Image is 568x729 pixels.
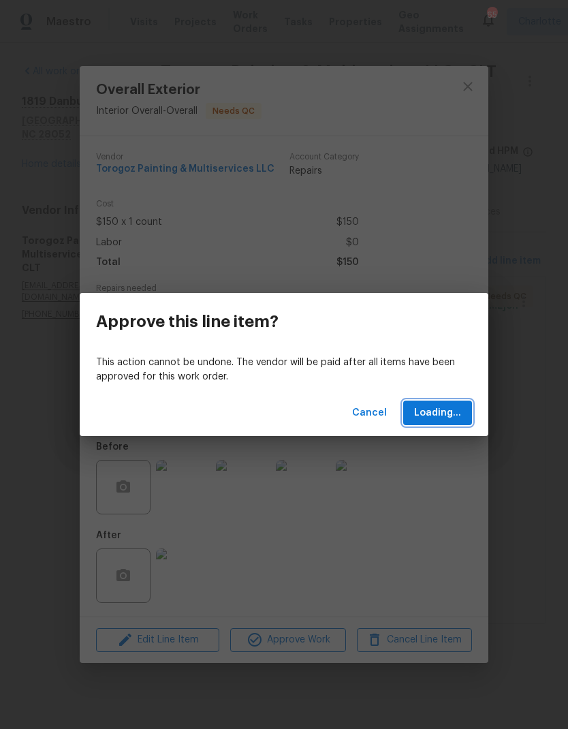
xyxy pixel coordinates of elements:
h3: Approve this line item? [96,312,279,331]
span: Loading... [414,405,461,422]
span: Cancel [352,405,387,422]
p: This action cannot be undone. The vendor will be paid after all items have been approved for this... [96,356,472,384]
button: Loading... [403,401,472,426]
button: Cancel [347,401,392,426]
